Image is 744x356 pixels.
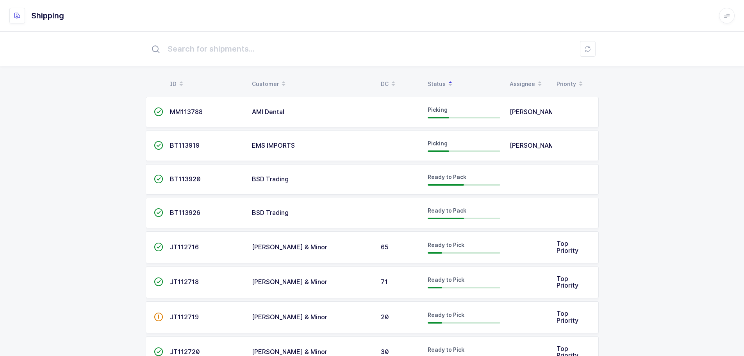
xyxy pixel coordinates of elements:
span:  [154,348,163,356]
span: BT113919 [170,141,200,149]
span: Ready to Pack [428,174,466,180]
span: JT112719 [170,313,199,321]
span: [PERSON_NAME] & Minor [252,348,327,356]
div: Priority [557,77,594,91]
span:  [154,141,163,149]
div: DC [381,77,418,91]
span:  [154,108,163,116]
span: Top Priority [557,309,578,324]
span: Ready to Pick [428,276,464,283]
span: JT112716 [170,243,199,251]
span:  [154,175,163,183]
span: JT112718 [170,278,199,286]
div: ID [170,77,243,91]
input: Search for shipments... [146,36,599,61]
span: Ready to Pack [428,207,466,214]
span: [PERSON_NAME] & Minor [252,243,327,251]
span: [PERSON_NAME] & Minor [252,313,327,321]
span: BT113920 [170,175,201,183]
span: EMS IMPORTS [252,141,295,149]
span: Ready to Pick [428,242,464,248]
span: Ready to Pick [428,346,464,353]
span: JT112720 [170,348,200,356]
span: BSD Trading [252,209,289,216]
span:  [154,278,163,286]
span: 30 [381,348,389,356]
h1: Shipping [31,9,64,22]
span: BSD Trading [252,175,289,183]
div: Customer [252,77,371,91]
span:  [154,209,163,216]
span:  [154,243,163,251]
span: BT113926 [170,209,200,216]
span: Top Priority [557,240,578,254]
span: Picking [428,140,448,147]
div: Assignee [510,77,547,91]
span: [PERSON_NAME] [510,141,561,149]
span: Picking [428,106,448,113]
span: 20 [381,313,389,321]
span:  [154,313,163,321]
span: 65 [381,243,389,251]
span: Ready to Pick [428,311,464,318]
div: Status [428,77,500,91]
span: MM113788 [170,108,203,116]
span: AMI Dental [252,108,284,116]
span: [PERSON_NAME] [510,108,561,116]
span: [PERSON_NAME] & Minor [252,278,327,286]
span: 71 [381,278,388,286]
span: Top Priority [557,275,578,290]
